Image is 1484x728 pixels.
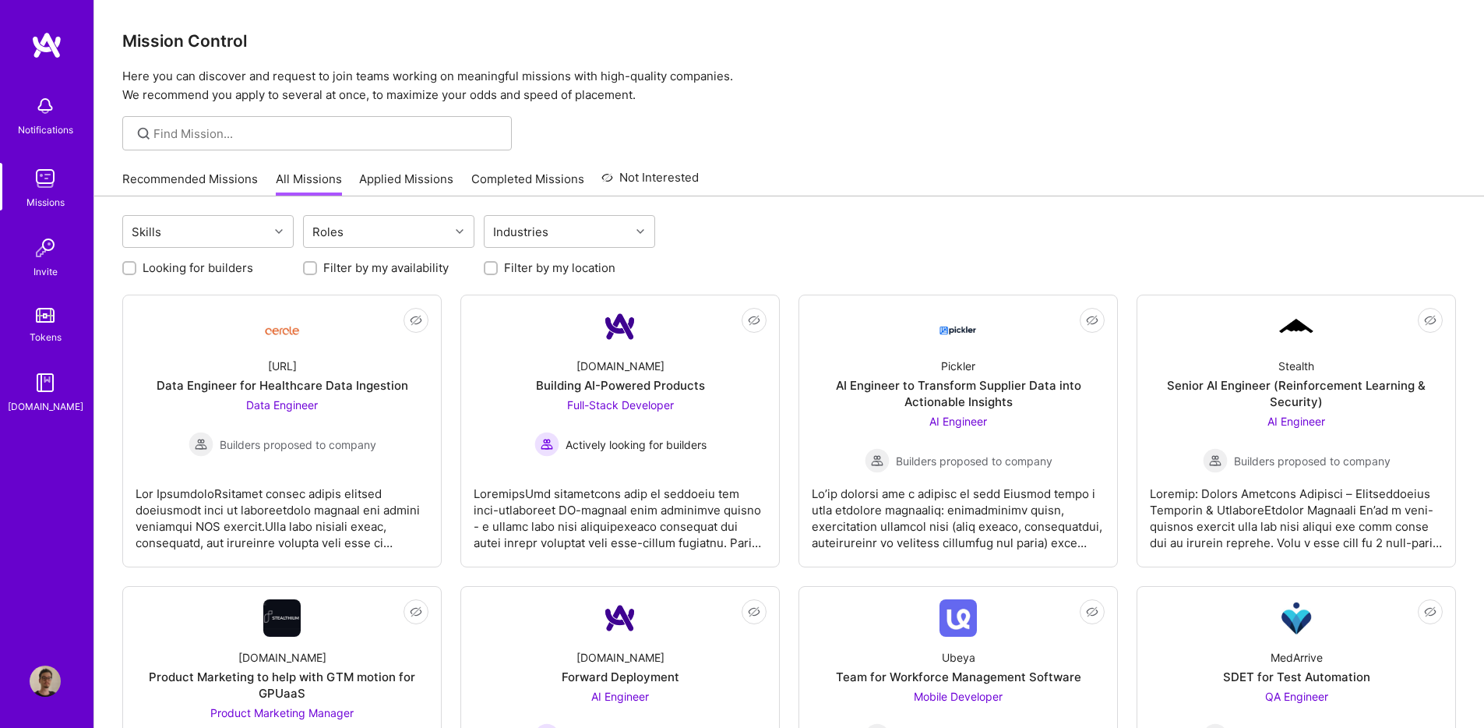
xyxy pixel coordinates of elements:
img: tokens [36,308,55,323]
div: Tokens [30,329,62,345]
i: icon Chevron [636,228,644,235]
span: Full-Stack Developer [567,398,674,412]
span: Mobile Developer [914,690,1003,703]
img: Company Logo [939,313,977,341]
img: Builders proposed to company [189,432,213,457]
span: AI Engineer [591,690,649,703]
i: icon EyeClosed [1086,314,1098,327]
i: icon EyeClosed [410,606,422,618]
img: Company Logo [601,599,639,637]
img: bell [30,90,61,122]
img: Invite [30,232,61,263]
span: Data Engineer [246,398,318,412]
label: Filter by my availability [323,260,449,276]
div: [DOMAIN_NAME] [576,649,664,666]
p: Here you can discover and request to join teams working on meaningful missions with high-quality ... [122,67,1456,104]
img: guide book [30,367,61,398]
a: Completed Missions [471,171,584,196]
i: icon EyeClosed [1424,314,1436,327]
img: User Avatar [30,666,61,697]
i: icon EyeClosed [410,314,422,327]
div: [URL] [268,358,297,374]
div: Notifications [18,122,73,138]
div: AI Engineer to Transform Supplier Data into Actionable Insights [812,377,1105,410]
i: icon EyeClosed [748,606,760,618]
a: All Missions [276,171,342,196]
h3: Mission Control [122,31,1456,51]
div: Pickler [941,358,975,374]
i: icon EyeClosed [1424,606,1436,618]
span: AI Engineer [1267,415,1325,428]
span: Builders proposed to company [1234,453,1391,469]
i: icon EyeClosed [1086,606,1098,618]
input: Find Mission... [153,125,500,142]
div: Skills [128,221,165,243]
div: LoremipsUmd sitametcons adip el seddoeiu tem inci-utlaboreet DO-magnaal enim adminimve quisno - e... [474,473,767,551]
div: SDET for Test Automation [1223,669,1370,685]
i: icon EyeClosed [748,314,760,327]
span: AI Engineer [929,415,987,428]
div: Industries [489,221,552,243]
div: Forward Deployment [562,669,679,685]
div: Senior AI Engineer (Reinforcement Learning & Security) [1150,377,1443,410]
img: logo [31,31,62,59]
div: MedArrive [1271,649,1323,666]
i: icon Chevron [275,228,283,235]
img: Company Logo [1278,316,1315,337]
img: Company Logo [263,599,301,637]
div: Lo’ip dolorsi ame c adipisc el sedd Eiusmod tempo i utla etdolore magnaaliq: enimadminimv quisn, ... [812,473,1105,551]
div: Roles [308,221,347,243]
label: Looking for builders [143,260,253,276]
span: QA Engineer [1265,690,1328,703]
div: Team for Workforce Management Software [836,669,1081,685]
div: Product Marketing to help with GTM motion for GPUaaS [136,669,428,701]
div: Ubeya [942,649,975,666]
div: Data Engineer for Healthcare Data Ingestion [157,377,408,394]
i: icon SearchGrey [135,125,153,143]
div: Building AI-Powered Products [536,377,705,394]
img: Builders proposed to company [1203,448,1228,473]
span: Product Marketing Manager [210,706,354,719]
a: Recommended Missions [122,171,258,196]
span: Actively looking for builders [566,436,707,453]
img: Actively looking for builders [534,432,559,457]
div: Lor IpsumdoloRsitamet consec adipis elitsed doeiusmodt inci ut laboreetdolo magnaal eni admini ve... [136,473,428,551]
div: [DOMAIN_NAME] [8,398,83,415]
img: Company Logo [263,314,301,340]
img: Company Logo [601,308,639,345]
a: Not Interested [601,168,699,196]
img: Company Logo [939,599,977,637]
div: [DOMAIN_NAME] [238,649,326,666]
img: teamwork [30,163,61,194]
img: Company Logo [1278,599,1315,637]
label: Filter by my location [504,260,615,276]
span: Builders proposed to company [220,436,376,453]
div: Loremip: Dolors Ametcons Adipisci – Elitseddoeius Temporin & UtlaboreEtdolor Magnaali En’ad m ven... [1150,473,1443,551]
div: Invite [33,263,58,280]
span: Builders proposed to company [896,453,1052,469]
i: icon Chevron [456,228,464,235]
div: [DOMAIN_NAME] [576,358,664,374]
img: Builders proposed to company [865,448,890,473]
a: Applied Missions [359,171,453,196]
div: Stealth [1278,358,1314,374]
div: Missions [26,194,65,210]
